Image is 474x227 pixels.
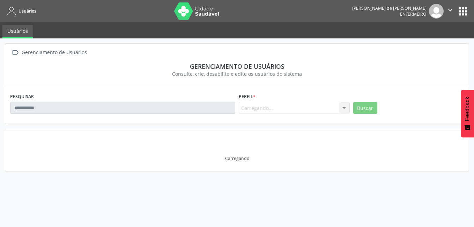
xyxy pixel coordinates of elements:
[20,47,88,58] div: Gerenciamento de Usuários
[353,102,377,114] button: Buscar
[10,47,88,58] a:  Gerenciamento de Usuários
[18,8,36,14] span: Usuários
[400,11,427,17] span: Enfermeiro
[446,6,454,14] i: 
[15,63,459,70] div: Gerenciamento de usuários
[464,97,471,121] span: Feedback
[10,91,34,102] label: PESQUISAR
[457,5,469,17] button: apps
[10,47,20,58] i: 
[2,25,33,38] a: Usuários
[429,4,444,19] img: img
[5,5,36,17] a: Usuários
[239,91,255,102] label: Perfil
[461,90,474,137] button: Feedback - Mostrar pesquisa
[225,155,249,161] div: Carregando
[15,70,459,78] div: Consulte, crie, desabilite e edite os usuários do sistema
[352,5,427,11] div: [PERSON_NAME] de [PERSON_NAME]
[444,4,457,19] button: 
